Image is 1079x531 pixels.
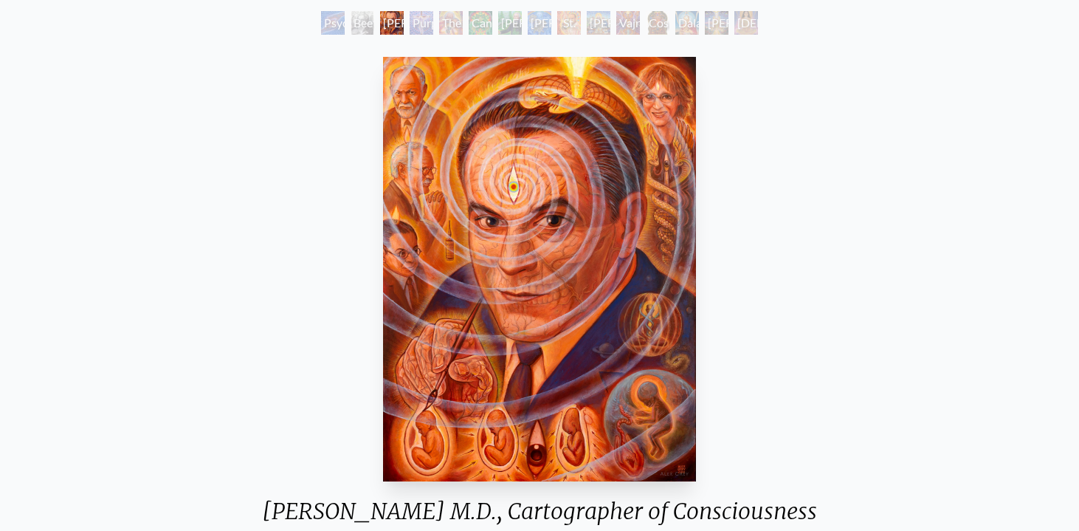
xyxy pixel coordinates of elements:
div: Dalai Lama [675,11,699,35]
div: [PERSON_NAME] [587,11,610,35]
img: Stanislav-Grof-M.D.,-Cartographer-of-Consciousness-2011-Alex-Grey-watermarked.jpg [383,57,696,482]
div: Cosmic [DEMOGRAPHIC_DATA] [646,11,669,35]
div: Vajra Guru [616,11,640,35]
div: [DEMOGRAPHIC_DATA] [734,11,758,35]
div: Psychedelic Healing [321,11,345,35]
div: St. [PERSON_NAME] & The LSD Revelation Revolution [557,11,581,35]
div: [PERSON_NAME][US_STATE] - Hemp Farmer [498,11,522,35]
div: [PERSON_NAME] [705,11,728,35]
div: Beethoven [351,11,374,35]
div: [PERSON_NAME] M.D., Cartographer of Consciousness [380,11,404,35]
div: [PERSON_NAME] & the New Eleusis [528,11,551,35]
div: The Shulgins and their Alchemical Angels [439,11,463,35]
div: Purple [DEMOGRAPHIC_DATA] [410,11,433,35]
div: Cannabacchus [469,11,492,35]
